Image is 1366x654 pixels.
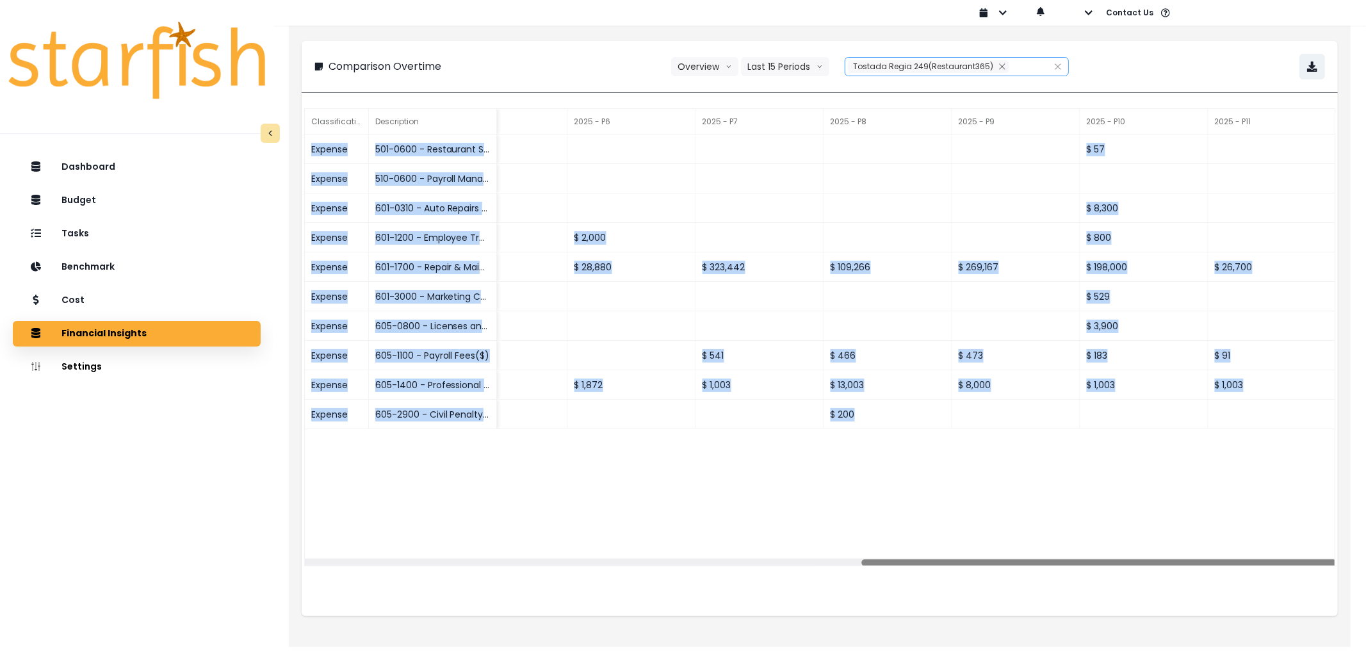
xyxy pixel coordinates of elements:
[695,341,824,370] div: $ 541
[61,161,115,172] p: Dashboard
[1080,252,1208,282] div: $ 198,000
[1208,341,1336,370] div: $ 91
[369,193,497,223] div: 601-0310 - Auto Repairs and Maintenance($)
[305,252,369,282] div: Expense
[1080,370,1208,400] div: $ 1,003
[369,400,497,429] div: 605-2900 - Civil Penalty($)
[13,354,261,380] button: Settings
[952,252,1080,282] div: $ 269,167
[567,109,695,135] div: 2025 - P6
[1054,63,1062,70] svg: close
[369,252,497,282] div: 601-1700 - Repair & Maintenance($)
[567,370,695,400] div: $ 1,872
[305,109,369,135] div: Classification
[1080,135,1208,164] div: $ 57
[1080,311,1208,341] div: $ 3,900
[305,223,369,252] div: Expense
[369,370,497,400] div: 605-1400 - Professional Fees($)
[567,223,695,252] div: $ 2,000
[13,254,261,280] button: Benchmark
[1208,252,1336,282] div: $ 26,700
[853,61,993,72] span: Tostada Regia 249(Restaurant365)
[695,252,824,282] div: $ 323,442
[61,228,89,239] p: Tasks
[13,188,261,213] button: Budget
[952,109,1080,135] div: 2025 - P9
[824,252,952,282] div: $ 109,266
[1080,341,1208,370] div: $ 183
[61,195,96,206] p: Budget
[369,311,497,341] div: 605-0800 - Licenses and Permits($)
[952,341,1080,370] div: $ 473
[13,288,261,313] button: Cost
[695,370,824,400] div: $ 1,003
[695,109,824,135] div: 2025 - P7
[824,341,952,370] div: $ 466
[1080,193,1208,223] div: $ 8,300
[952,370,1080,400] div: $ 8,000
[1208,370,1336,400] div: $ 1,003
[305,282,369,311] div: Expense
[369,135,497,164] div: 501-0600 - Restaurant Supplies Purchases($)
[824,109,952,135] div: 2025 - P8
[439,164,567,193] div: $ 4,000
[13,154,261,180] button: Dashboard
[1080,223,1208,252] div: $ 800
[305,341,369,370] div: Expense
[1054,60,1062,73] button: Clear
[369,341,497,370] div: 605-1100 - Payroll Fees($)
[1080,282,1208,311] div: $ 529
[305,135,369,164] div: Expense
[61,261,115,272] p: Benchmark
[329,59,441,74] p: Comparison Overtime
[439,223,567,252] div: $ 4,000
[369,164,497,193] div: 510-0600 - Payroll Management Dining($)
[439,109,567,135] div: 2025 - P5
[13,221,261,247] button: Tasks
[305,311,369,341] div: Expense
[995,60,1009,73] button: Remove
[726,60,732,73] svg: arrow down line
[13,321,261,347] button: Financial Insights
[671,57,738,76] button: Overviewarrow down line
[369,282,497,311] div: 601-3000 - Marketing Consulting($)
[848,60,1009,73] div: Tostada Regia 249(Restaurant365)
[369,223,497,252] div: 601-1200 - Employee Training($)
[305,193,369,223] div: Expense
[305,164,369,193] div: Expense
[567,252,695,282] div: $ 28,880
[824,400,952,429] div: $ 200
[1208,109,1336,135] div: 2025 - P11
[824,370,952,400] div: $ 13,003
[61,295,85,306] p: Cost
[998,63,1006,70] svg: close
[369,109,497,135] div: Description
[741,57,829,76] button: Last 15 Periodsarrow down line
[817,60,823,73] svg: arrow down line
[305,370,369,400] div: Expense
[1080,109,1208,135] div: 2025 - P10
[305,400,369,429] div: Expense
